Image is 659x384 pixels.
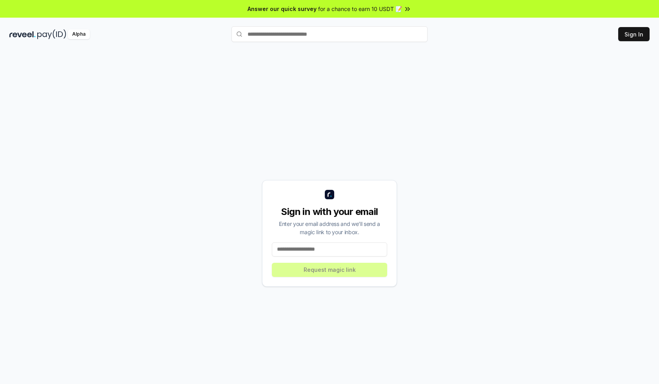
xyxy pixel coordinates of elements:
[248,5,317,13] span: Answer our quick survey
[618,27,650,41] button: Sign In
[68,29,90,39] div: Alpha
[272,206,387,218] div: Sign in with your email
[37,29,66,39] img: pay_id
[318,5,402,13] span: for a chance to earn 10 USDT 📝
[272,220,387,236] div: Enter your email address and we’ll send a magic link to your inbox.
[9,29,36,39] img: reveel_dark
[325,190,334,199] img: logo_small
